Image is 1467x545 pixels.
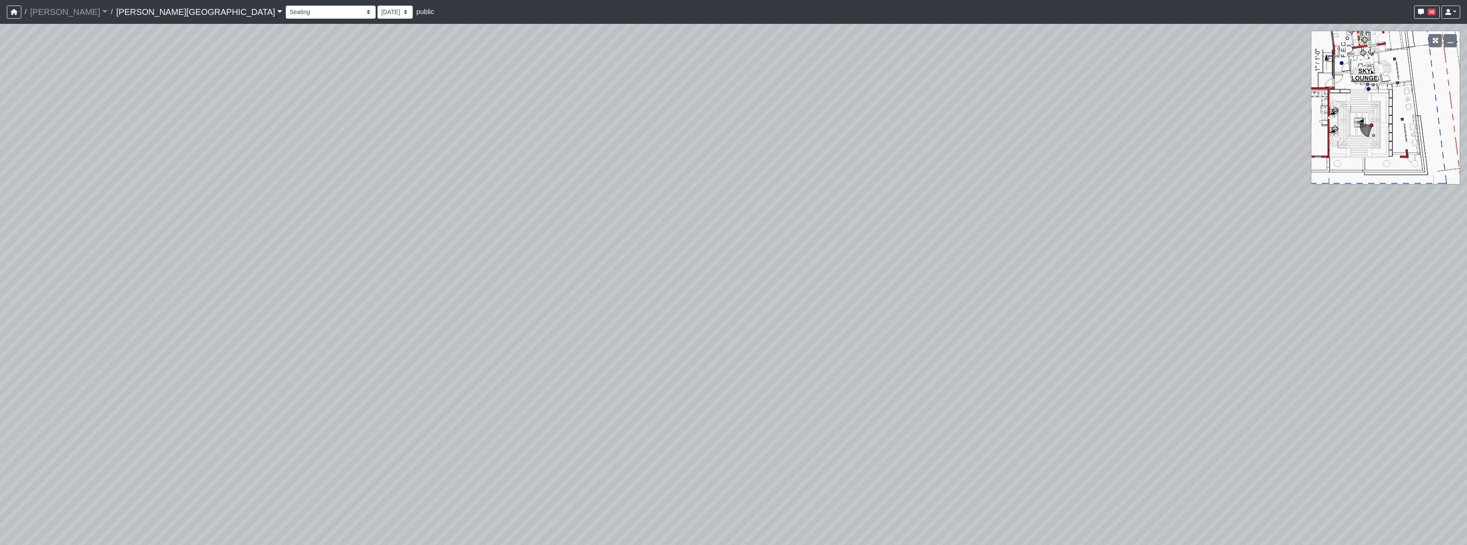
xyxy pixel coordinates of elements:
[21,3,30,20] span: /
[1414,6,1440,19] button: 98
[30,3,107,20] a: [PERSON_NAME]
[116,3,282,20] a: [PERSON_NAME][GEOGRAPHIC_DATA]
[107,3,116,20] span: /
[416,8,434,15] span: public
[1427,9,1436,15] span: 98
[6,528,57,545] iframe: Ybug feedback widget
